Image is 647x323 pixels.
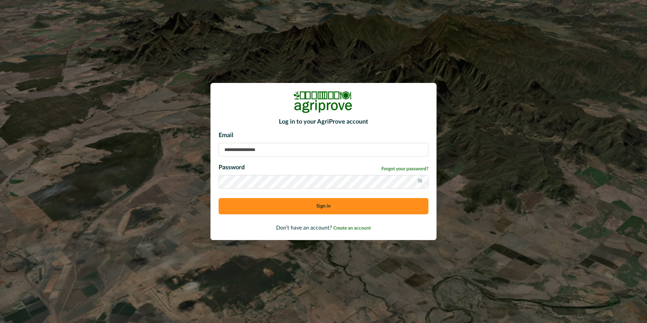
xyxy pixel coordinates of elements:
[333,225,371,231] a: Create an account
[219,131,428,140] p: Email
[293,91,354,113] img: Logo Image
[219,163,245,172] p: Password
[219,224,428,232] p: Don’t have an account?
[381,166,428,173] a: Forgot your password?
[219,198,428,214] button: Sign in
[608,285,642,318] iframe: Chat Widget
[610,292,614,313] div: Drag
[333,226,371,231] span: Create an account
[219,119,428,126] h2: Log in to your AgriProve account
